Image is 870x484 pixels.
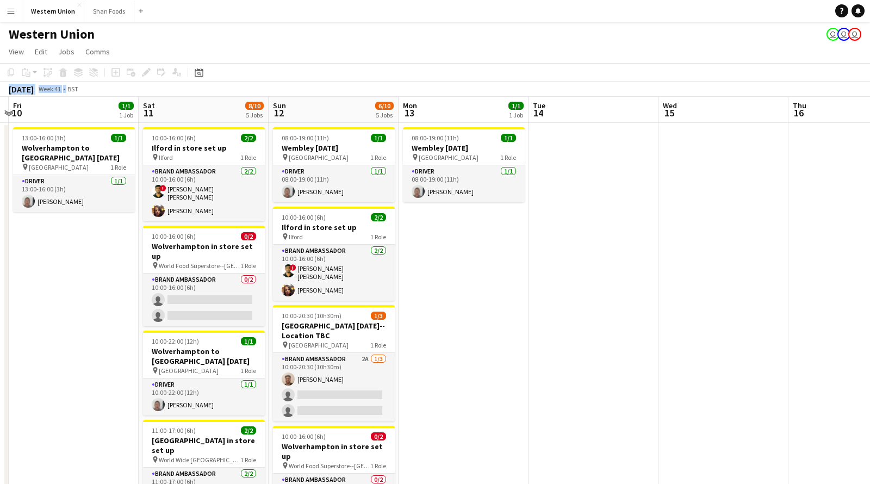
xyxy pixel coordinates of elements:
[85,47,110,57] span: Comms
[30,45,52,59] a: Edit
[35,47,47,57] span: Edit
[81,45,114,59] a: Comms
[84,1,134,22] button: Shan Foods
[67,85,78,93] div: BST
[54,45,79,59] a: Jobs
[4,45,28,59] a: View
[9,26,95,42] h1: Western Union
[9,84,34,95] div: [DATE]
[58,47,74,57] span: Jobs
[826,28,840,41] app-user-avatar: Booking & Talent Team
[22,1,84,22] button: Western Union
[837,28,850,41] app-user-avatar: Booking & Talent Team
[9,47,24,57] span: View
[848,28,861,41] app-user-avatar: Booking & Talent Team
[36,85,63,93] span: Week 41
